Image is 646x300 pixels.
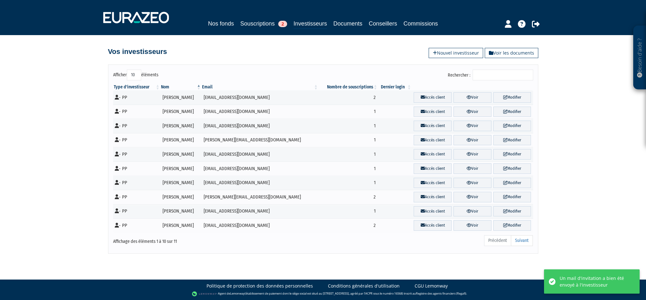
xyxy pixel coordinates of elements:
[319,218,378,233] td: 2
[319,84,378,90] th: Nombre de souscriptions : activer pour trier la colonne par ordre croissant
[319,204,378,219] td: 1
[493,149,531,160] a: Modifier
[415,283,448,289] a: CGU Lemonway
[319,161,378,176] td: 1
[369,19,397,28] a: Conseillers
[160,190,201,204] td: [PERSON_NAME]
[208,19,234,28] a: Nos fonds
[485,48,538,58] a: Voir les documents
[201,176,319,190] td: [EMAIL_ADDRESS][DOMAIN_NAME]
[160,176,201,190] td: [PERSON_NAME]
[454,192,491,202] a: Voir
[414,135,452,146] a: Accès client
[192,291,216,297] img: logo-lemonway.png
[113,218,161,233] td: - PP
[201,105,319,119] td: [EMAIL_ADDRESS][DOMAIN_NAME]
[454,178,491,188] a: Voir
[113,70,158,80] label: Afficher éléments
[201,147,319,161] td: [EMAIL_ADDRESS][DOMAIN_NAME]
[113,204,161,219] td: - PP
[240,19,287,28] a: Souscriptions2
[319,105,378,119] td: 1
[493,192,531,202] a: Modifier
[493,206,531,217] a: Modifier
[473,70,533,80] input: Rechercher :
[201,218,319,233] td: [EMAIL_ADDRESS][DOMAIN_NAME]
[454,220,491,231] a: Voir
[160,218,201,233] td: [PERSON_NAME]
[113,84,161,90] th: Type d'investisseur : activer pour trier la colonne par ordre croissant
[493,121,531,131] a: Modifier
[511,235,533,246] a: Suivant
[429,48,483,58] a: Nouvel investisseur
[454,107,491,117] a: Voir
[160,84,201,90] th: Nom : activer pour trier la colonne par ordre d&eacute;croissant
[113,133,161,147] td: - PP
[448,70,533,80] label: Rechercher :
[160,119,201,133] td: [PERSON_NAME]
[160,133,201,147] td: [PERSON_NAME]
[493,220,531,231] a: Modifier
[454,121,491,131] a: Voir
[113,105,161,119] td: - PP
[201,119,319,133] td: [EMAIL_ADDRESS][DOMAIN_NAME]
[414,149,452,160] a: Accès client
[414,220,452,231] a: Accès client
[113,190,161,204] td: - PP
[414,206,452,217] a: Accès client
[378,84,412,90] th: Dernier login : activer pour trier la colonne par ordre croissant
[416,291,466,296] a: Registre des agents financiers (Regafi)
[113,147,161,161] td: - PP
[414,121,452,131] a: Accès client
[160,90,201,105] td: [PERSON_NAME]
[454,135,491,146] a: Voir
[454,149,491,160] a: Voir
[319,90,378,105] td: 2
[319,147,378,161] td: 1
[127,70,141,80] select: Afficheréléments
[160,204,201,219] td: [PERSON_NAME]
[160,161,201,176] td: [PERSON_NAME]
[414,178,452,188] a: Accès client
[201,161,319,176] td: [EMAIL_ADDRESS][DOMAIN_NAME]
[328,283,400,289] a: Conditions générales d'utilisation
[454,206,491,217] a: Voir
[412,84,533,90] th: &nbsp;
[493,178,531,188] a: Modifier
[403,19,438,28] a: Commissions
[414,107,452,117] a: Accès client
[103,12,169,23] img: 1732889491-logotype_eurazeo_blanc_rvb.png
[414,192,452,202] a: Accès client
[493,135,531,146] a: Modifier
[493,107,531,117] a: Modifier
[454,163,491,174] a: Voir
[493,92,531,103] a: Modifier
[6,291,640,297] div: - Agent de (établissement de paiement dont le siège social est situé au [STREET_ADDRESS], agréé p...
[493,163,531,174] a: Modifier
[414,163,452,174] a: Accès client
[160,147,201,161] td: [PERSON_NAME]
[636,29,643,86] p: Besoin d'aide ?
[278,21,287,27] span: 2
[454,92,491,103] a: Voir
[294,19,327,29] a: Investisseurs
[113,90,161,105] td: - PP
[201,84,319,90] th: Email : activer pour trier la colonne par ordre croissant
[207,283,313,289] a: Politique de protection des données personnelles
[319,119,378,133] td: 1
[333,19,362,28] a: Documents
[201,190,319,204] td: [PERSON_NAME][EMAIL_ADDRESS][DOMAIN_NAME]
[230,291,245,296] a: Lemonway
[319,133,378,147] td: 1
[319,176,378,190] td: 1
[113,176,161,190] td: - PP
[113,161,161,176] td: - PP
[414,92,452,103] a: Accès client
[108,48,167,56] h4: Vos investisseurs
[201,204,319,219] td: [EMAIL_ADDRESS][DOMAIN_NAME]
[201,90,319,105] td: [EMAIL_ADDRESS][DOMAIN_NAME]
[319,190,378,204] td: 2
[160,105,201,119] td: [PERSON_NAME]
[560,275,630,288] div: Un mail d'invitation a bien été envoyé à l'investisseur
[201,133,319,147] td: [PERSON_NAME][EMAIL_ADDRESS][DOMAIN_NAME]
